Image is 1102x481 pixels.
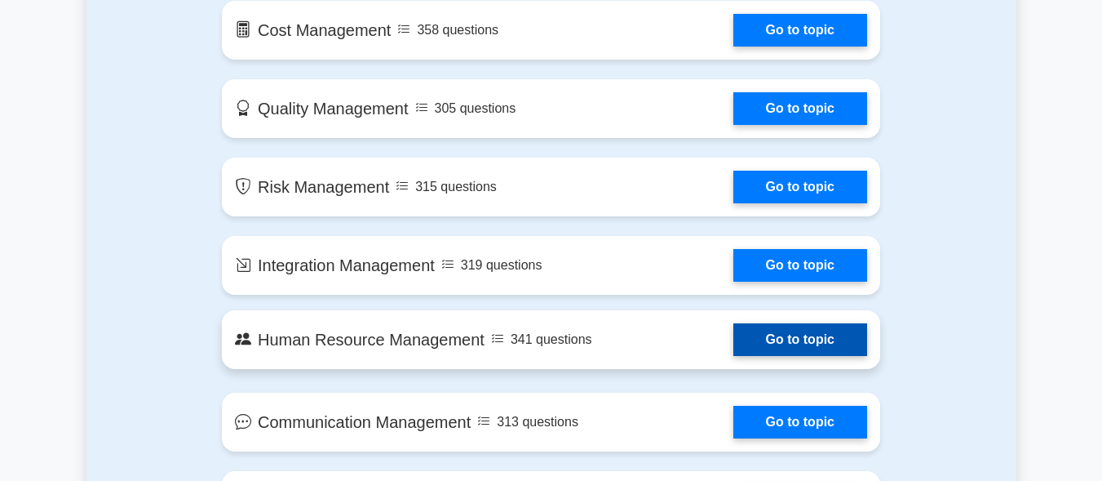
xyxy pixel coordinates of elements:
[733,249,867,282] a: Go to topic
[733,406,867,439] a: Go to topic
[733,323,867,356] a: Go to topic
[733,171,867,203] a: Go to topic
[733,14,867,47] a: Go to topic
[733,92,867,125] a: Go to topic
